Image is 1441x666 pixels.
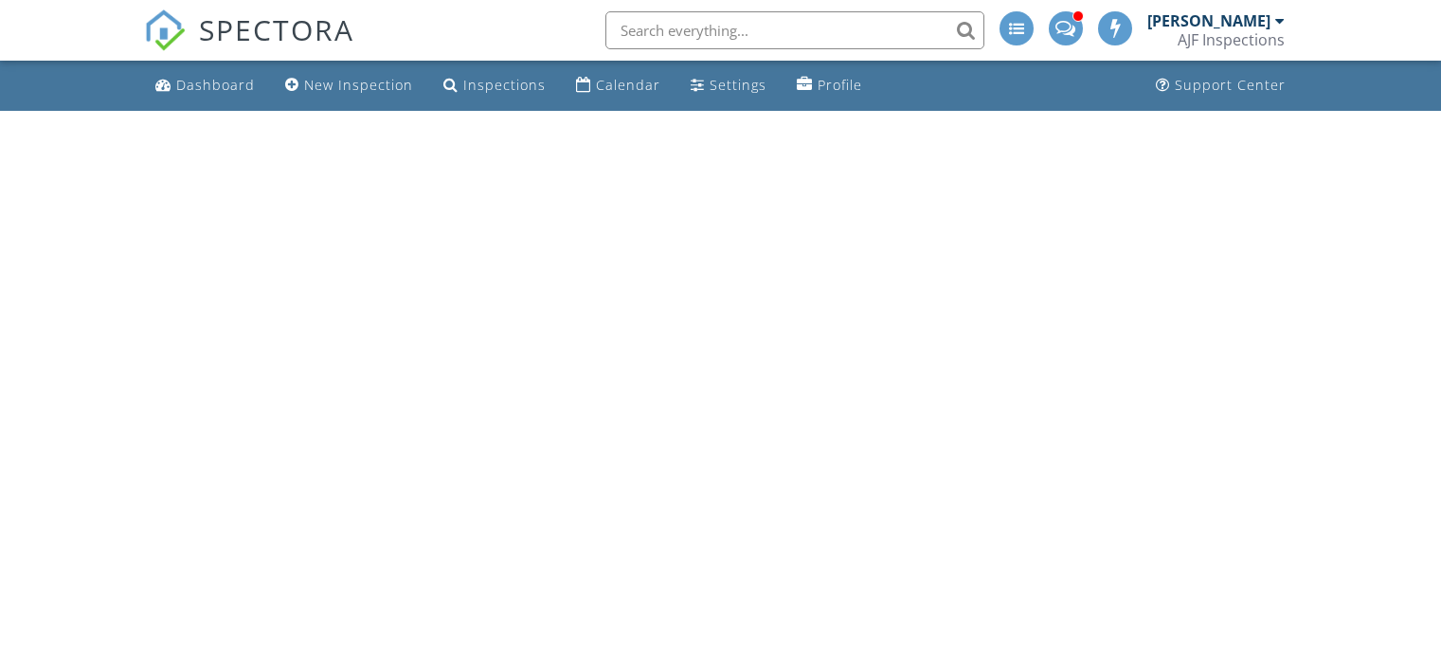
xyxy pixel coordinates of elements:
[789,68,870,103] a: Profile
[605,11,984,49] input: Search everything...
[818,76,862,94] div: Profile
[710,76,766,94] div: Settings
[596,76,660,94] div: Calendar
[463,76,546,94] div: Inspections
[144,26,354,65] a: SPECTORA
[304,76,413,94] div: New Inspection
[176,76,255,94] div: Dashboard
[1148,68,1293,103] a: Support Center
[144,9,186,51] img: The Best Home Inspection Software - Spectora
[148,68,262,103] a: Dashboard
[568,68,668,103] a: Calendar
[683,68,774,103] a: Settings
[278,68,421,103] a: New Inspection
[199,9,354,49] span: SPECTORA
[1178,30,1285,49] div: AJF Inspections
[1147,11,1270,30] div: [PERSON_NAME]
[1175,76,1286,94] div: Support Center
[436,68,553,103] a: Inspections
